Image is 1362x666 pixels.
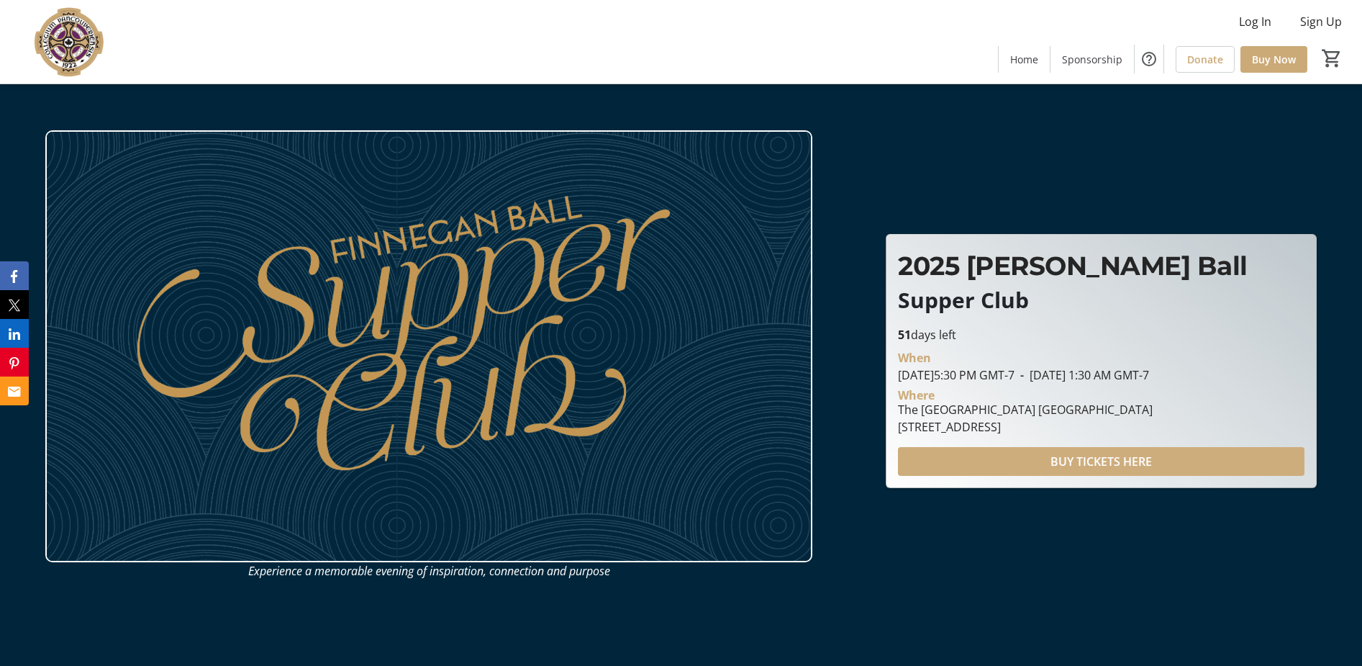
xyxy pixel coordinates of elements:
[898,447,1304,476] button: BUY TICKETS HERE
[1176,46,1235,73] a: Donate
[248,563,610,579] em: Experience a memorable evening of inspiration, connection and purpose
[1227,10,1283,33] button: Log In
[1289,10,1353,33] button: Sign Up
[898,246,1304,285] p: 2025 [PERSON_NAME] Ball
[1135,45,1163,73] button: Help
[898,326,1304,343] p: days left
[9,6,137,78] img: VC Parent Association's Logo
[1319,45,1345,71] button: Cart
[1014,367,1030,383] span: -
[898,367,1014,383] span: [DATE] 5:30 PM GMT-7
[1252,52,1296,67] span: Buy Now
[1050,46,1134,73] a: Sponsorship
[45,130,812,562] img: Campaign CTA Media Photo
[1240,46,1307,73] a: Buy Now
[1010,52,1038,67] span: Home
[1187,52,1223,67] span: Donate
[1050,453,1152,470] span: BUY TICKETS HERE
[898,327,911,343] span: 51
[1014,367,1149,383] span: [DATE] 1:30 AM GMT-7
[1239,13,1271,30] span: Log In
[898,401,1153,418] div: The [GEOGRAPHIC_DATA] [GEOGRAPHIC_DATA]
[1300,13,1342,30] span: Sign Up
[1062,52,1122,67] span: Sponsorship
[999,46,1050,73] a: Home
[898,418,1153,436] div: [STREET_ADDRESS]
[898,390,935,401] div: Where
[898,285,1029,315] span: Supper Club
[898,349,931,366] div: When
